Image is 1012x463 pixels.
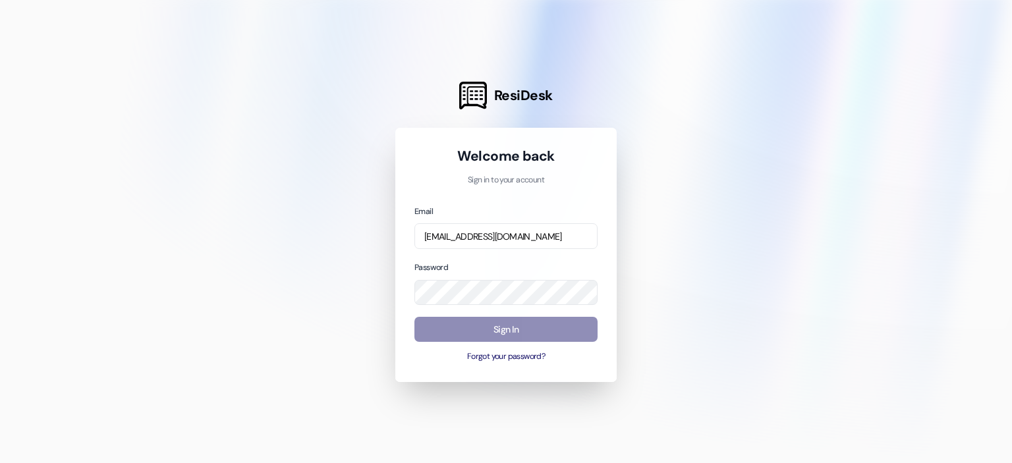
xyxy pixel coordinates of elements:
label: Email [414,206,433,217]
span: ResiDesk [494,86,553,105]
input: name@example.com [414,223,598,249]
h1: Welcome back [414,147,598,165]
img: ResiDesk Logo [459,82,487,109]
button: Forgot your password? [414,351,598,363]
label: Password [414,262,448,273]
p: Sign in to your account [414,175,598,186]
button: Sign In [414,317,598,342]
